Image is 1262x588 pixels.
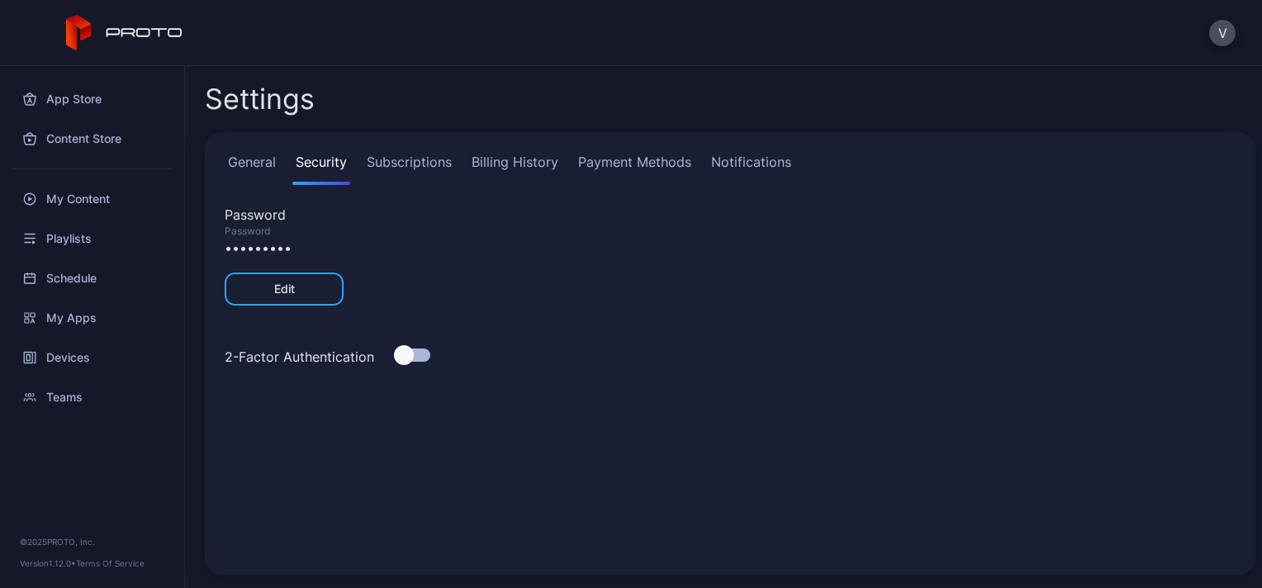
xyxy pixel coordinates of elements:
[708,152,795,185] a: Notifications
[225,238,1236,258] div: •••••••••
[225,225,1236,238] div: Password
[20,558,76,568] span: Version 1.12.0 •
[10,258,174,298] a: Schedule
[20,535,164,548] div: © 2025 PROTO, Inc.
[225,205,1236,225] div: Password
[10,79,174,119] a: App Store
[225,152,279,185] a: General
[363,152,455,185] a: Subscriptions
[10,377,174,417] a: Teams
[10,119,174,159] a: Content Store
[10,179,174,219] a: My Content
[274,282,295,296] div: Edit
[225,347,374,367] div: 2-Factor Authentication
[76,558,145,568] a: Terms Of Service
[468,152,562,185] a: Billing History
[10,219,174,258] a: Playlists
[225,273,344,306] button: Edit
[575,152,695,185] a: Payment Methods
[10,338,174,377] a: Devices
[292,152,350,185] a: Security
[10,298,174,338] a: My Apps
[1209,20,1236,46] button: V
[205,84,315,114] h2: Settings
